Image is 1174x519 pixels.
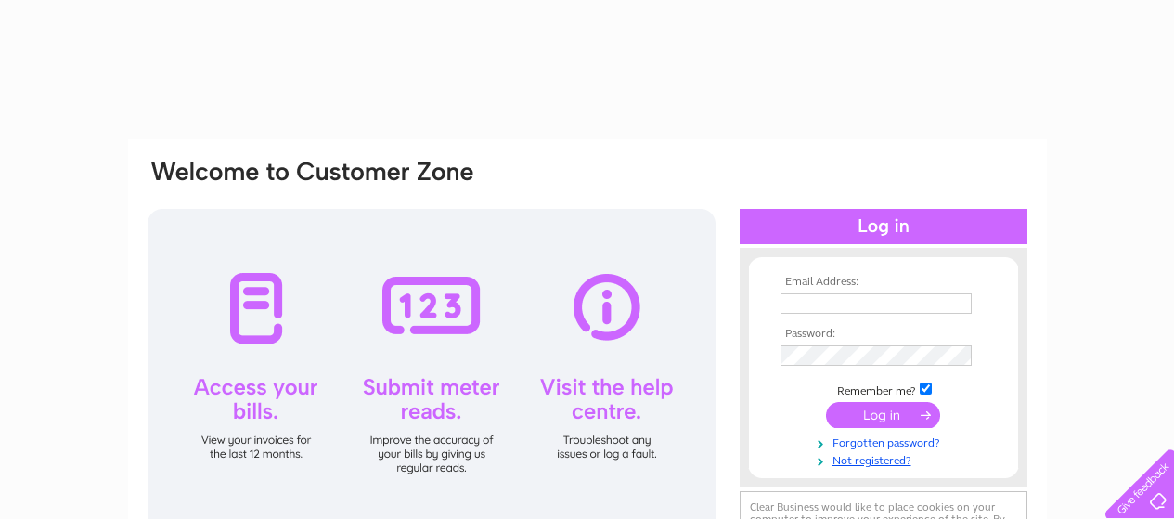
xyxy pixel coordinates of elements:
[781,433,991,450] a: Forgotten password?
[781,450,991,468] a: Not registered?
[826,402,940,428] input: Submit
[776,276,991,289] th: Email Address:
[776,380,991,398] td: Remember me?
[776,328,991,341] th: Password:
